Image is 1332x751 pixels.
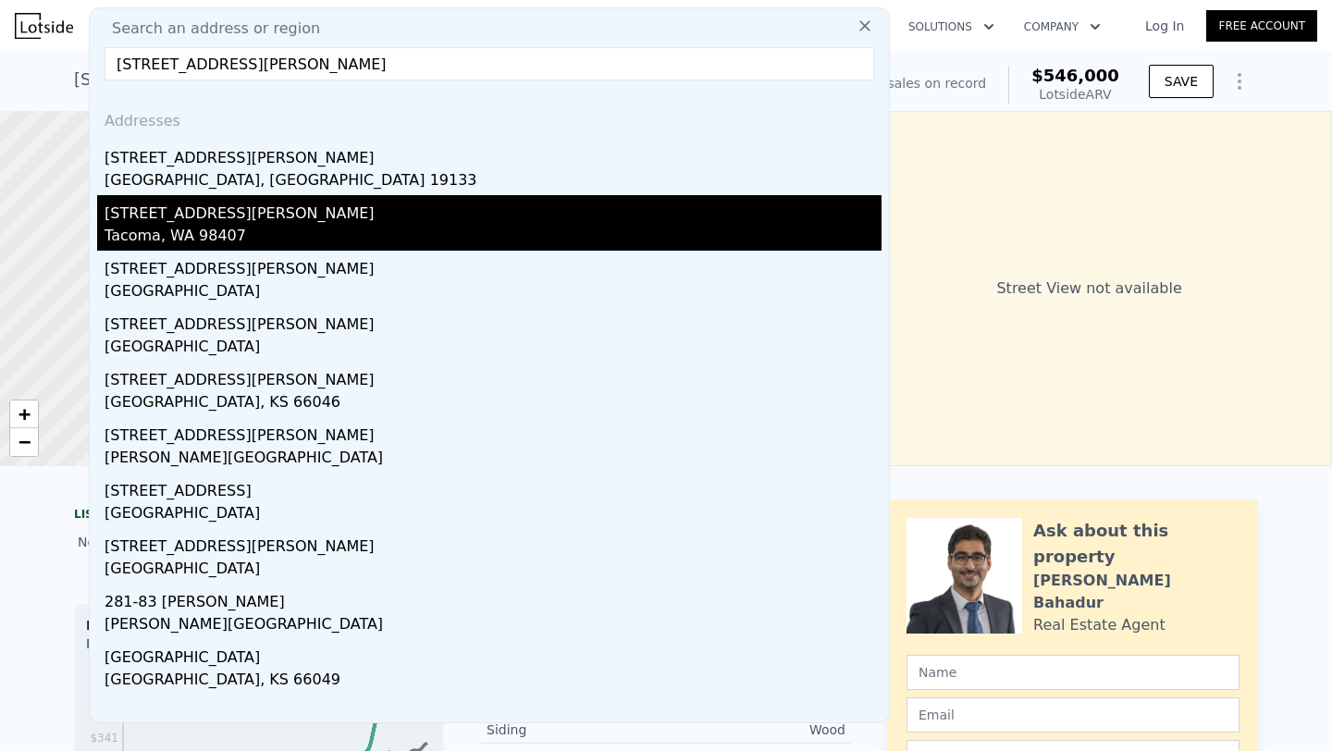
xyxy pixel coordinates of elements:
div: Real Estate Agent [1033,614,1165,636]
div: LISTING & SALE HISTORY [74,507,444,525]
tspan: $341 [90,732,118,745]
div: Wood [666,720,845,739]
div: Tacoma, WA 98407 [105,225,882,251]
button: Solutions [894,10,1009,43]
div: [STREET_ADDRESS][PERSON_NAME] [105,251,882,280]
input: Name [906,655,1239,690]
div: [GEOGRAPHIC_DATA] [105,336,882,362]
div: [STREET_ADDRESS][PERSON_NAME] [105,417,882,447]
div: Street View not available [846,111,1332,466]
div: [STREET_ADDRESS] , [GEOGRAPHIC_DATA] , WA 98328 [74,67,521,92]
div: Median Sale [86,616,432,634]
input: Enter an address, city, region, neighborhood or zip code [105,47,874,80]
tspan: $386 [90,709,118,722]
div: Lotside ARV [1031,85,1119,104]
div: [STREET_ADDRESS][PERSON_NAME] [105,306,882,336]
div: [PERSON_NAME][GEOGRAPHIC_DATA] [105,613,882,639]
div: Price per Square Foot [86,634,259,664]
a: Log In [1123,17,1206,35]
div: [STREET_ADDRESS][PERSON_NAME] [105,362,882,391]
div: 281-83 [PERSON_NAME] [105,584,882,613]
div: [STREET_ADDRESS][PERSON_NAME] [105,195,882,225]
button: SAVE [1149,65,1214,98]
div: [GEOGRAPHIC_DATA] [105,280,882,306]
div: [GEOGRAPHIC_DATA] [105,502,882,528]
button: Company [1009,10,1116,43]
div: [GEOGRAPHIC_DATA], [GEOGRAPHIC_DATA] 19133 [105,169,882,195]
span: Search an address or region [97,18,320,40]
div: [GEOGRAPHIC_DATA] [105,639,882,669]
div: [STREET_ADDRESS][PERSON_NAME] [105,140,882,169]
input: Email [906,697,1239,733]
div: [GEOGRAPHIC_DATA], KS 66049 [105,669,882,695]
div: [PERSON_NAME][GEOGRAPHIC_DATA] [105,447,882,473]
div: [STREET_ADDRESS][PERSON_NAME] [105,528,882,558]
a: Zoom in [10,400,38,428]
div: Siding [487,720,666,739]
a: Zoom out [10,428,38,456]
div: [GEOGRAPHIC_DATA], KS 66046 [105,391,882,417]
a: Free Account [1206,10,1317,42]
span: − [18,430,31,453]
div: [PERSON_NAME] Bahadur [1033,570,1239,614]
div: Ask about this property [1033,518,1239,570]
div: [GEOGRAPHIC_DATA] [105,558,882,584]
div: No sales history record for this property. [74,525,444,559]
span: $546,000 [1031,66,1119,85]
button: Show Options [1221,63,1258,100]
span: + [18,402,31,425]
div: Addresses [97,95,882,140]
div: [STREET_ADDRESS] [105,473,882,502]
img: Lotside [15,13,73,39]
